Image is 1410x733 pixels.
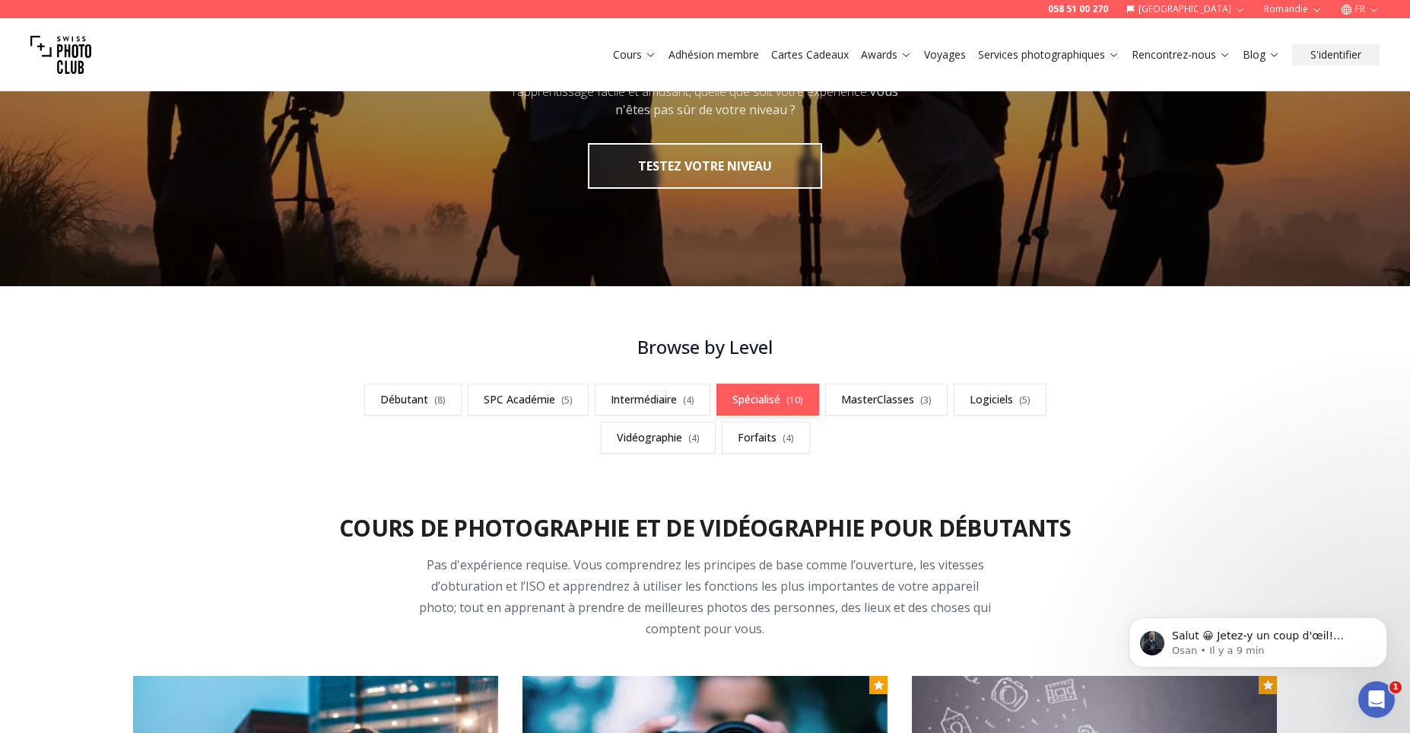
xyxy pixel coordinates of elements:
[328,335,1082,359] h3: Browse by Level
[972,44,1126,65] button: Services photographiques
[1358,681,1395,718] iframe: Intercom live chat
[613,47,656,62] a: Cours
[918,44,972,65] button: Voyages
[861,47,912,62] a: Awards
[771,47,849,62] a: Cartes Cadeaux
[419,556,991,637] span: Pas d'expérience requise. Vous comprendrez les principes de base comme l’ouverture, les vitesses ...
[825,384,948,416] a: MasterClasses(3)
[595,384,710,416] a: Intermédiaire(4)
[924,47,966,62] a: Voyages
[722,422,810,454] a: Forfaits(4)
[668,47,759,62] a: Adhésion membre
[601,422,716,454] a: Vidéographie(4)
[1292,44,1380,65] button: S'identifier
[468,384,589,416] a: SPC Académie(5)
[434,394,446,406] span: ( 8 )
[683,394,694,406] span: ( 4 )
[1106,585,1410,692] iframe: Intercom notifications message
[1237,44,1286,65] button: Blog
[978,47,1119,62] a: Services photographiques
[364,384,462,416] a: Débutant(8)
[588,143,822,189] button: TESTEZ VOTRE NIVEAU
[30,24,91,85] img: Swiss photo club
[1048,3,1108,15] a: 058 51 00 270
[561,394,573,406] span: ( 5 )
[1126,44,1237,65] button: Rencontrez-nous
[716,384,819,416] a: Spécialisé(10)
[662,44,765,65] button: Adhésion membre
[1132,47,1231,62] a: Rencontrez-nous
[607,44,662,65] button: Cours
[1019,394,1031,406] span: ( 5 )
[688,432,700,445] span: ( 4 )
[765,44,855,65] button: Cartes Cadeaux
[920,394,932,406] span: ( 3 )
[783,432,794,445] span: ( 4 )
[1243,47,1280,62] a: Blog
[786,394,803,406] span: ( 10 )
[1389,681,1402,693] span: 1
[954,384,1046,416] a: Logiciels(5)
[339,515,1071,542] h2: Cours de photographie et de vidéographie pour débutants
[855,44,918,65] button: Awards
